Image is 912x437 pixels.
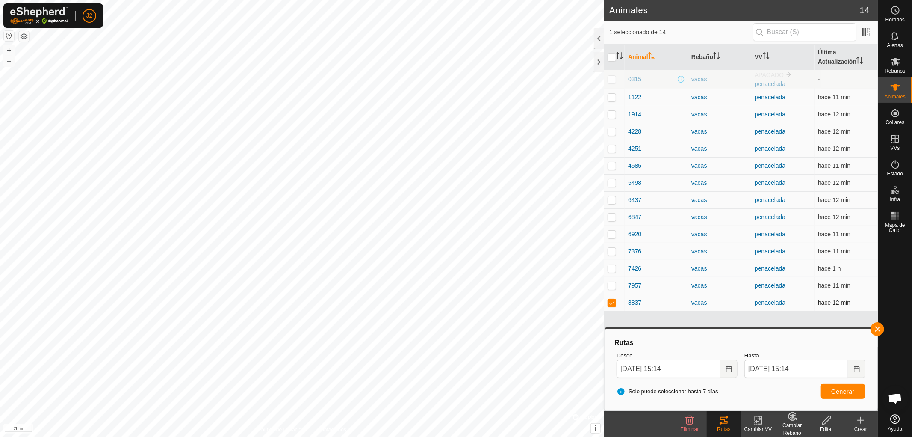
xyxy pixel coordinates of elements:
a: penacelada [755,282,785,289]
span: 7426 [628,264,641,273]
div: Editar [809,425,844,433]
div: Chat abierto [882,386,908,411]
div: Cambiar VV [741,425,775,433]
div: vacas [691,93,748,102]
span: - [818,76,820,83]
span: 16 sept 2025, 15:02 [818,111,850,118]
span: 16 sept 2025, 15:02 [818,128,850,135]
div: Rutas [613,338,869,348]
th: VV [751,45,815,70]
div: Cambiar Rebaño [775,422,809,437]
span: i [595,425,596,432]
span: 7376 [628,247,641,256]
p-sorticon: Activar para ordenar [763,54,770,60]
h2: Animales [609,5,860,15]
div: vacas [691,161,748,170]
div: vacas [691,196,748,205]
span: Eliminar [680,426,699,432]
a: penacelada [755,145,785,152]
span: 6437 [628,196,641,205]
span: 1914 [628,110,641,119]
div: vacas [691,213,748,222]
span: Alertas [887,43,903,48]
a: penacelada [755,94,785,101]
div: vacas [691,75,748,84]
input: Buscar (S) [753,23,856,41]
span: 14 [860,4,869,17]
span: 16 sept 2025, 15:02 [818,145,850,152]
p-sorticon: Activar para ordenar [856,58,863,65]
p-sorticon: Activar para ordenar [648,54,655,60]
th: Última Actualización [815,45,878,70]
span: 6847 [628,213,641,222]
span: 16 sept 2025, 15:03 [818,282,850,289]
div: vacas [691,178,748,187]
div: Rutas [707,425,741,433]
button: + [4,45,14,55]
span: Rebaños [885,68,905,74]
span: VVs [890,146,900,151]
a: Ayuda [878,411,912,435]
span: 0315 [628,75,641,84]
span: Animales [885,94,906,99]
span: Horarios [885,17,905,22]
img: Logo Gallagher [10,7,68,24]
button: Capas del Mapa [19,31,29,42]
div: vacas [691,127,748,136]
a: penacelada [755,111,785,118]
a: penacelada [755,265,785,272]
a: penacelada [755,196,785,203]
img: hasta [785,71,792,78]
span: 4585 [628,161,641,170]
span: 6920 [628,230,641,239]
span: 16 sept 2025, 15:03 [818,162,850,169]
span: 16 sept 2025, 15:02 [818,196,850,203]
span: Infra [890,197,900,202]
a: penacelada [755,128,785,135]
span: 4228 [628,127,641,136]
span: 5498 [628,178,641,187]
a: penacelada [755,214,785,220]
span: 16 sept 2025, 15:02 [818,179,850,186]
span: 1122 [628,93,641,102]
span: Solo puede seleccionar hasta 7 días [617,387,718,396]
p-sorticon: Activar para ordenar [616,54,623,60]
label: Desde [617,351,738,360]
span: Mapa de Calor [880,223,910,233]
a: penacelada [755,179,785,186]
div: vacas [691,144,748,153]
div: vacas [691,110,748,119]
a: penacelada [755,248,785,255]
span: 16 sept 2025, 15:03 [818,94,850,101]
span: J2 [86,11,93,20]
button: Restablecer Mapa [4,31,14,41]
button: i [591,424,600,433]
div: vacas [691,230,748,239]
div: vacas [691,247,748,256]
span: 16 sept 2025, 15:02 [818,231,850,238]
span: 4251 [628,144,641,153]
span: Collares [885,120,904,125]
button: Choose Date [720,360,738,378]
span: Estado [887,171,903,176]
th: Rebaño [688,45,751,70]
button: Generar [821,384,865,399]
a: Política de Privacidad [258,426,307,434]
div: vacas [691,281,748,290]
label: Hasta [744,351,865,360]
div: vacas [691,298,748,307]
span: 16 sept 2025, 15:02 [818,299,850,306]
th: Animal [625,45,688,70]
a: penacelada [755,162,785,169]
a: penacelada [755,299,785,306]
button: – [4,56,14,66]
p-sorticon: Activar para ordenar [713,54,720,60]
span: 16 sept 2025, 15:02 [818,214,850,220]
span: 16 sept 2025, 13:47 [818,265,841,272]
a: Contáctenos [318,426,346,434]
span: APAGADO [755,71,784,78]
span: 7957 [628,281,641,290]
button: Choose Date [848,360,865,378]
span: 1 seleccionado de 14 [609,28,753,37]
a: penacelada [755,231,785,238]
